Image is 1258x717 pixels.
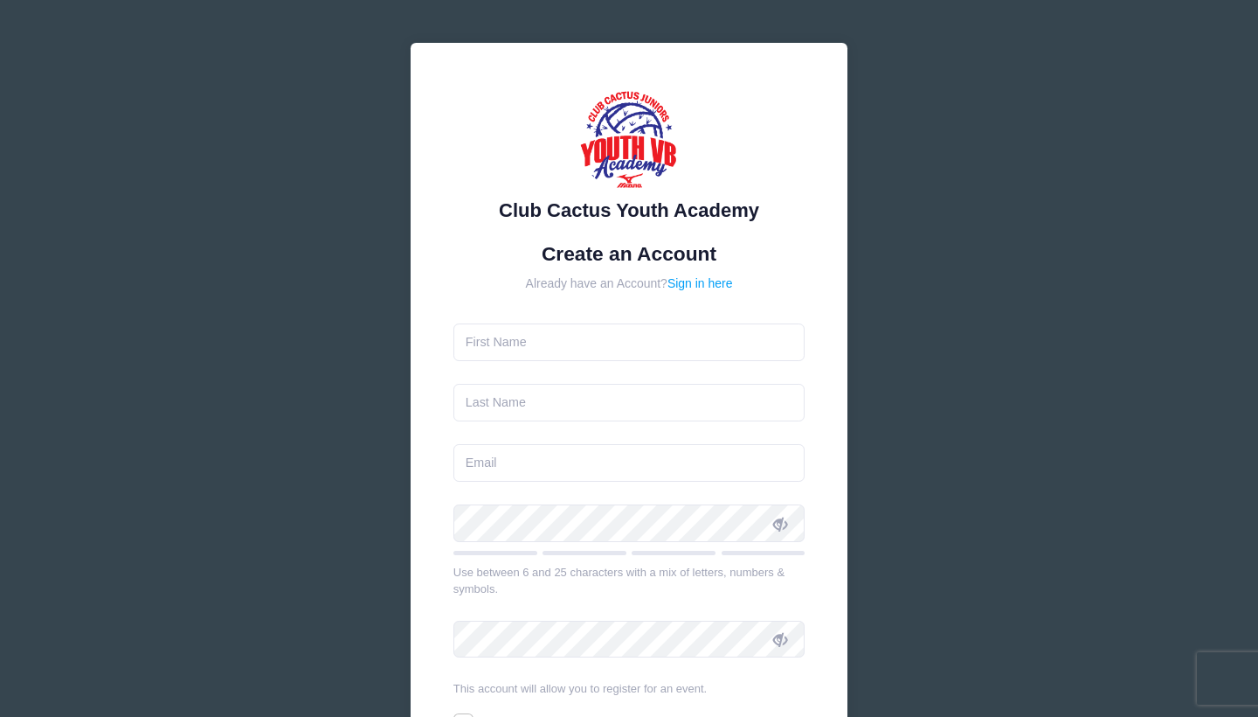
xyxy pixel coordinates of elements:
[667,276,733,290] a: Sign in here
[453,680,805,698] div: This account will allow you to register for an event.
[453,564,805,598] div: Use between 6 and 25 characters with a mix of letters, numbers & symbols.
[453,324,805,361] input: First Name
[453,444,805,482] input: Email
[577,86,681,191] img: Club Cactus Youth Academy
[453,275,805,293] div: Already have an Account?
[453,196,805,225] div: Club Cactus Youth Academy
[453,384,805,421] input: Last Name
[453,242,805,266] h1: Create an Account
